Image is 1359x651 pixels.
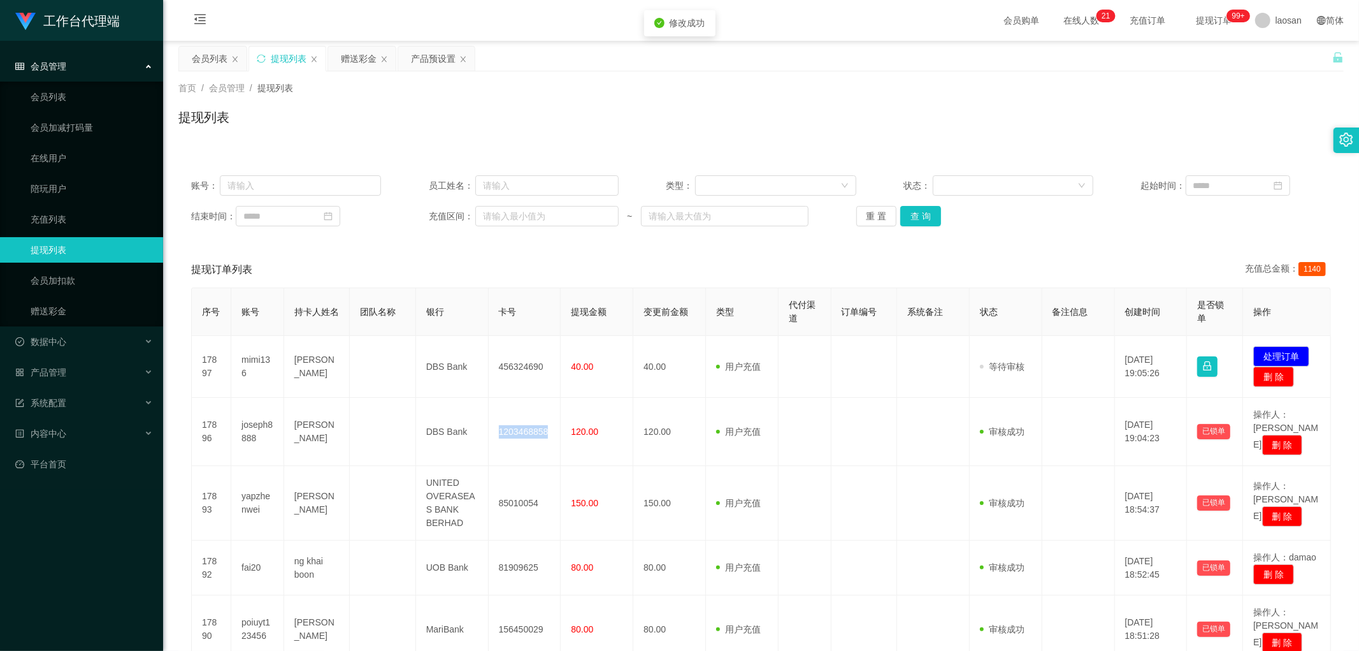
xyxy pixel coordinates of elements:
i: 图标: calendar [1274,181,1283,190]
td: [DATE] 18:52:45 [1115,541,1188,596]
button: 已锁单 [1197,495,1230,511]
button: 已锁单 [1197,560,1230,576]
td: 17892 [192,541,231,596]
span: 内容中心 [15,428,66,439]
i: icon: check-circle [654,18,665,28]
td: 456324690 [489,336,561,398]
span: 审核成功 [980,427,1025,437]
td: 85010054 [489,466,561,541]
span: 创建时间 [1125,307,1161,317]
button: 查 询 [900,206,941,226]
i: 图标: table [15,62,24,71]
h1: 工作台代理端 [43,1,120,41]
span: 80.00 [571,624,593,634]
h1: 提现列表 [178,108,229,127]
span: 会员管理 [15,61,66,71]
span: 操作人：[PERSON_NAME] [1253,481,1318,522]
span: / [201,83,204,93]
input: 请输入最大值为 [641,206,809,226]
input: 请输入 [220,175,381,196]
td: 17893 [192,466,231,541]
button: 已锁单 [1197,622,1230,637]
input: 请输入最小值为 [475,206,619,226]
span: 审核成功 [980,562,1025,573]
span: 首页 [178,83,196,93]
span: 会员管理 [209,83,245,93]
span: 提现订单 [1190,16,1239,25]
button: 已锁单 [1197,424,1230,439]
span: 120.00 [571,427,598,437]
span: 是否锁单 [1197,300,1224,323]
i: 图标: unlock [1332,52,1344,63]
a: 陪玩用户 [31,176,153,201]
td: 120.00 [633,398,706,466]
td: 80.00 [633,541,706,596]
span: 40.00 [571,362,593,372]
a: 会员加减打码量 [31,115,153,140]
span: 账号： [191,179,220,193]
span: 订单编号 [842,307,877,317]
span: 卡号 [499,307,517,317]
span: 序号 [202,307,220,317]
td: UOB Bank [416,541,489,596]
span: 80.00 [571,562,593,573]
a: 会员加扣款 [31,268,153,293]
td: UNITED OVERASEAS BANK BERHAD [416,466,489,541]
span: 等待审核 [980,362,1025,372]
span: / [250,83,252,93]
span: 代付渠道 [789,300,816,323]
span: 状态： [903,179,933,193]
span: 1140 [1298,262,1326,276]
td: [PERSON_NAME] [284,336,350,398]
span: 操作 [1253,307,1271,317]
div: 充值总金额： [1245,262,1331,277]
span: 操作人：damao [1253,552,1316,562]
i: 图标: global [1317,16,1326,25]
a: 充值列表 [31,207,153,232]
i: 图标: close [380,55,388,63]
i: 图标: form [15,399,24,407]
td: 17897 [192,336,231,398]
i: 图标: close [459,55,467,63]
span: 用户充值 [716,562,761,573]
td: ng khai boon [284,541,350,596]
img: logo.9652507e.png [15,13,36,31]
span: 提现金额 [571,307,607,317]
span: 审核成功 [980,498,1025,508]
td: yapzhenwei [231,466,284,541]
td: [DATE] 19:05:26 [1115,336,1188,398]
span: 操作人：[PERSON_NAME] [1253,409,1318,450]
span: 系统备注 [907,307,943,317]
div: 提现列表 [271,47,306,71]
span: 操作人：[PERSON_NAME] [1253,607,1318,648]
span: 类型： [666,179,695,193]
span: 数据中心 [15,337,66,347]
a: 在线用户 [31,145,153,171]
a: 提现列表 [31,237,153,263]
span: 充值订单 [1124,16,1172,25]
i: 图标: setting [1339,133,1353,147]
span: 修改成功 [670,18,705,28]
button: 删 除 [1253,367,1294,387]
td: [PERSON_NAME] [284,398,350,466]
a: 赠送彩金 [31,298,153,324]
span: 起始时间： [1141,179,1186,193]
td: 81909625 [489,541,561,596]
div: 赠送彩金 [341,47,377,71]
span: 系统配置 [15,398,66,408]
i: 图标: close [231,55,239,63]
span: 变更前金额 [644,307,688,317]
td: 1203468858 [489,398,561,466]
a: 会员列表 [31,84,153,110]
i: 图标: down [1078,182,1086,191]
td: [PERSON_NAME] [284,466,350,541]
span: 结束时间： [191,210,236,223]
button: 删 除 [1262,435,1303,455]
div: 会员列表 [192,47,227,71]
span: 类型 [716,307,734,317]
span: 150.00 [571,498,598,508]
span: 员工姓名： [429,179,475,193]
a: 工作台代理端 [15,15,120,26]
td: [DATE] 18:54:37 [1115,466,1188,541]
span: 持卡人姓名 [294,307,339,317]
